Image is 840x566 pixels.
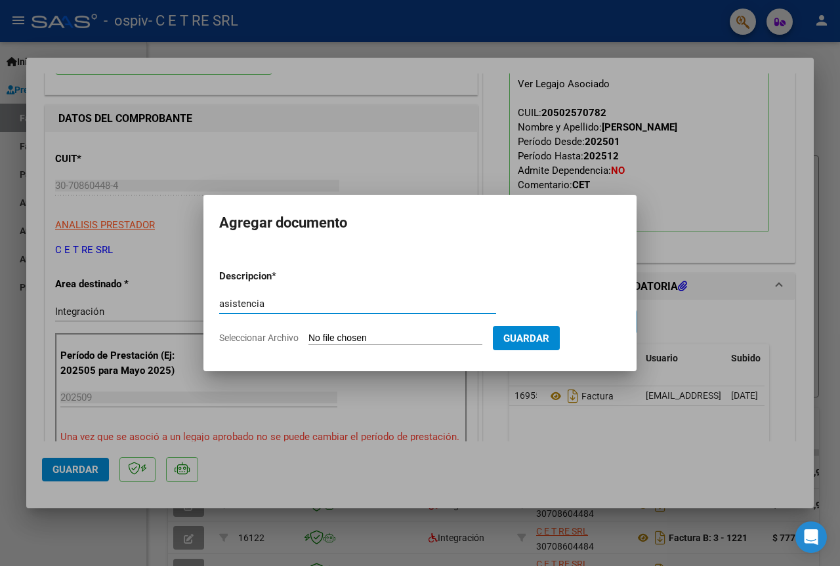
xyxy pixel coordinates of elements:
p: Descripcion [219,269,340,284]
h2: Agregar documento [219,211,621,235]
div: Open Intercom Messenger [795,521,827,553]
button: Guardar [493,326,560,350]
span: Guardar [503,333,549,344]
span: Seleccionar Archivo [219,333,299,343]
